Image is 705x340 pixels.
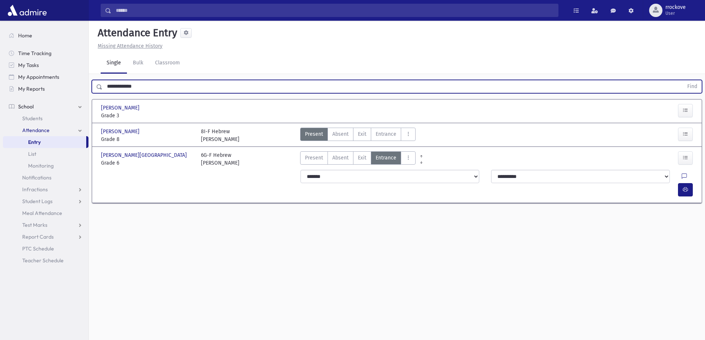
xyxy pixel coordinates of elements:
[358,154,366,162] span: Exit
[98,43,162,49] u: Missing Attendance History
[305,130,323,138] span: Present
[111,4,558,17] input: Search
[3,83,88,95] a: My Reports
[3,30,88,41] a: Home
[22,198,53,205] span: Student Logs
[101,112,194,119] span: Grade 3
[3,231,88,243] a: Report Cards
[22,245,54,252] span: PTC Schedule
[149,53,186,74] a: Classroom
[101,53,127,74] a: Single
[127,53,149,74] a: Bulk
[3,112,88,124] a: Students
[101,135,194,143] span: Grade 8
[683,80,702,93] button: Find
[3,255,88,266] a: Teacher Schedule
[3,172,88,184] a: Notifications
[22,174,51,181] span: Notifications
[3,207,88,219] a: Meal Attendance
[3,243,88,255] a: PTC Schedule
[3,47,88,59] a: Time Tracking
[101,151,188,159] span: [PERSON_NAME][GEOGRAPHIC_DATA]
[18,62,39,68] span: My Tasks
[3,124,88,136] a: Attendance
[18,32,32,39] span: Home
[101,128,141,135] span: [PERSON_NAME]
[3,184,88,195] a: Infractions
[332,154,349,162] span: Absent
[3,59,88,71] a: My Tasks
[3,195,88,207] a: Student Logs
[22,115,43,122] span: Students
[300,151,416,167] div: AttTypes
[95,43,162,49] a: Missing Attendance History
[3,101,88,112] a: School
[18,50,51,57] span: Time Tracking
[665,4,686,10] span: rrockove
[6,3,48,18] img: AdmirePro
[3,136,86,148] a: Entry
[18,85,45,92] span: My Reports
[22,186,48,193] span: Infractions
[18,74,59,80] span: My Appointments
[22,257,64,264] span: Teacher Schedule
[3,71,88,83] a: My Appointments
[3,160,88,172] a: Monitoring
[201,128,239,143] div: 8I-F Hebrew [PERSON_NAME]
[22,233,54,240] span: Report Cards
[201,151,239,167] div: 6G-F Hebrew [PERSON_NAME]
[28,151,36,157] span: List
[22,127,50,134] span: Attendance
[22,210,62,216] span: Meal Attendance
[28,162,54,169] span: Monitoring
[665,10,686,16] span: User
[300,128,416,143] div: AttTypes
[3,148,88,160] a: List
[22,222,47,228] span: Test Marks
[358,130,366,138] span: Exit
[101,104,141,112] span: [PERSON_NAME]
[3,219,88,231] a: Test Marks
[28,139,41,145] span: Entry
[376,130,396,138] span: Entrance
[305,154,323,162] span: Present
[95,27,177,39] h5: Attendance Entry
[376,154,396,162] span: Entrance
[18,103,34,110] span: School
[332,130,349,138] span: Absent
[101,159,194,167] span: Grade 6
